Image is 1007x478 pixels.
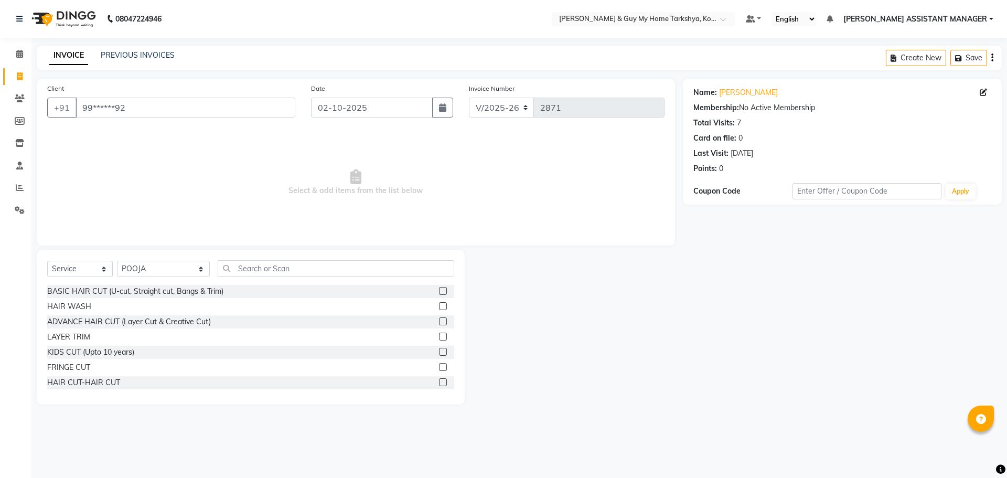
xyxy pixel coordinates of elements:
[886,50,946,66] button: Create New
[731,148,753,159] div: [DATE]
[719,87,778,98] a: [PERSON_NAME]
[47,130,665,235] span: Select & add items from the list below
[737,118,741,129] div: 7
[47,286,223,297] div: BASIC HAIR CUT (U-cut, Straight cut, Bangs & Trim)
[115,4,162,34] b: 08047224946
[47,316,211,327] div: ADVANCE HAIR CUT (Layer Cut & Creative Cut)
[693,102,991,113] div: No Active Membership
[693,118,735,129] div: Total Visits:
[311,84,325,93] label: Date
[76,98,295,118] input: Search by Name/Mobile/Email/Code
[719,163,723,174] div: 0
[843,14,987,25] span: [PERSON_NAME] ASSISTANT MANAGER
[47,332,90,343] div: LAYER TRIM
[792,183,941,199] input: Enter Offer / Coupon Code
[693,163,717,174] div: Points:
[693,87,717,98] div: Name:
[101,50,175,60] a: PREVIOUS INVOICES
[950,50,987,66] button: Save
[693,148,729,159] div: Last Visit:
[27,4,99,34] img: logo
[693,133,736,144] div: Card on file:
[47,98,77,118] button: +91
[47,347,134,358] div: KIDS CUT (Upto 10 years)
[738,133,743,144] div: 0
[47,377,120,388] div: HAIR CUT-HAIR CUT
[49,46,88,65] a: INVOICE
[47,84,64,93] label: Client
[218,260,455,277] input: Search or Scan
[47,301,91,312] div: HAIR WASH
[693,186,792,197] div: Coupon Code
[946,184,976,199] button: Apply
[693,102,739,113] div: Membership:
[47,362,90,373] div: FRINGE CUT
[469,84,515,93] label: Invoice Number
